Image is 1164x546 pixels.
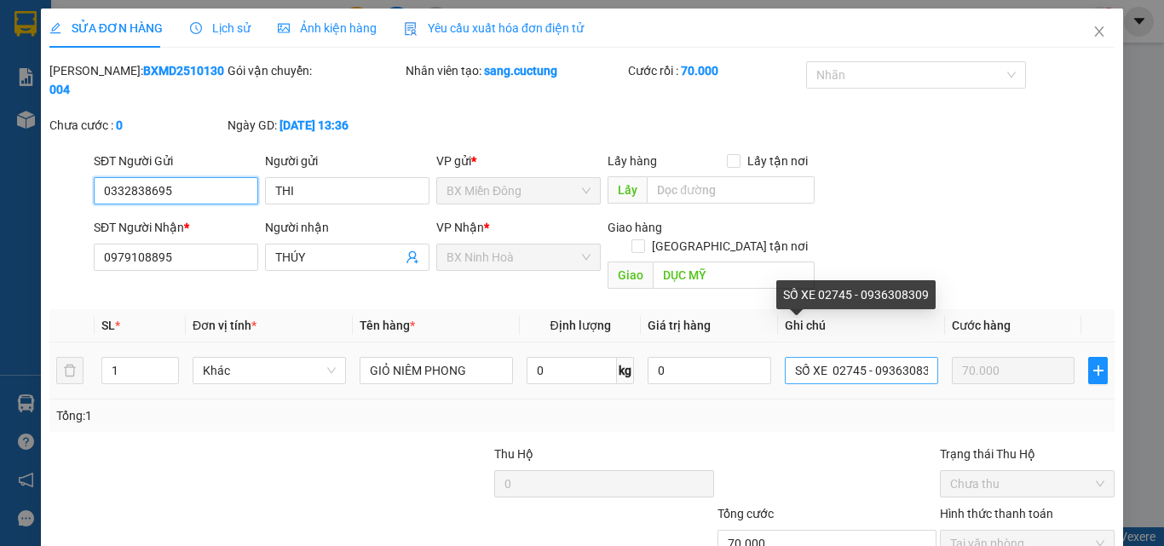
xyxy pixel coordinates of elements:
span: edit [49,22,61,34]
b: 339 Đinh Bộ Lĩnh, P26 [9,94,89,126]
div: Tổng: 1 [56,406,451,425]
span: [GEOGRAPHIC_DATA] tận nơi [645,237,815,256]
span: Giao hàng [608,221,662,234]
span: clock-circle [190,22,202,34]
span: Giao [608,262,653,289]
span: Lấy [608,176,647,204]
li: VP BX Phía Nam [GEOGRAPHIC_DATA] [118,72,227,129]
input: VD: Bàn, Ghế [360,357,513,384]
span: VP Nhận [436,221,484,234]
b: [DATE] 13:36 [279,118,349,132]
label: Hình thức thanh toán [940,507,1053,520]
div: Người nhận [265,218,429,237]
div: Người gửi [265,152,429,170]
span: SỬA ĐƠN HÀNG [49,21,163,35]
img: icon [404,22,418,36]
div: Trạng thái Thu Hộ [940,445,1115,463]
span: Lấy tận nơi [740,152,815,170]
li: Cúc Tùng [9,9,247,41]
span: Tên hàng [360,319,415,332]
span: Yêu cầu xuất hóa đơn điện tử [404,21,584,35]
input: Dọc đường [653,262,815,289]
span: Tổng cước [717,507,774,520]
span: picture [278,22,290,34]
span: BX Miền Đông [447,178,591,204]
b: 70.000 [681,64,718,78]
div: Ngày GD: [228,116,402,135]
span: Chưa thu [950,471,1104,497]
div: SĐT Người Nhận [94,218,258,237]
span: Ảnh kiện hàng [278,21,377,35]
th: Ghi chú [778,309,945,342]
span: Giá trị hàng [648,319,711,332]
span: Lịch sử [190,21,251,35]
div: Chưa cước : [49,116,224,135]
div: VP gửi [436,152,601,170]
span: SL [101,319,115,332]
div: [PERSON_NAME]: [49,61,224,99]
span: Đơn vị tính [193,319,256,332]
span: plus [1089,364,1107,377]
span: Cước hàng [952,319,1011,332]
span: Khác [203,358,336,383]
input: 0 [952,357,1075,384]
span: environment [9,95,20,106]
div: SỐ XE 02745 - 0936308309 [776,280,936,309]
li: VP BX Miền Đông [9,72,118,91]
span: Thu Hộ [494,447,533,461]
span: Lấy hàng [608,154,657,168]
div: SĐT Người Gửi [94,152,258,170]
b: sang.cuctung [484,64,557,78]
button: delete [56,357,84,384]
b: 0 [116,118,123,132]
span: close [1092,25,1106,38]
span: Định lượng [550,319,610,332]
button: Close [1075,9,1123,56]
div: Cước rồi : [628,61,803,80]
button: plus [1088,357,1108,384]
div: Nhân viên tạo: [406,61,625,80]
input: Ghi Chú [785,357,938,384]
div: Gói vận chuyển: [228,61,402,80]
input: Dọc đường [647,176,815,204]
span: kg [617,357,634,384]
span: BX Ninh Hoà [447,244,591,270]
span: user-add [406,250,419,264]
